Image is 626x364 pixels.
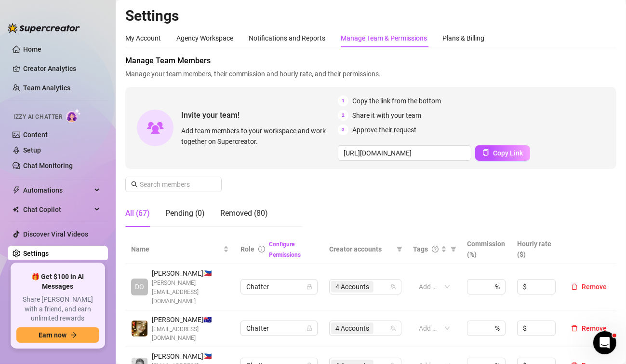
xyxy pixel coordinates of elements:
[23,131,48,139] a: Content
[125,69,616,79] span: Manage your team members, their commission and hourly rate, and their permissions.
[331,281,373,293] span: 4 Accounts
[306,284,312,290] span: lock
[352,96,441,106] span: Copy the link from the bottom
[461,235,511,264] th: Commission (%)
[152,314,229,325] span: [PERSON_NAME] 🇦🇺
[511,235,561,264] th: Hourly rate ($)
[165,208,205,219] div: Pending (0)
[567,281,611,293] button: Remove
[39,331,67,339] span: Earn now
[571,325,578,332] span: delete
[70,332,77,338] span: arrow-right
[449,242,458,256] span: filter
[13,186,20,194] span: thunderbolt
[352,110,421,121] span: Share it with your team
[152,268,229,279] span: [PERSON_NAME] 🇵🇭
[181,109,338,121] span: Invite your team!
[249,33,325,43] div: Notifications and Reports
[442,33,484,43] div: Plans & Billing
[258,246,265,252] span: info-circle
[125,208,150,219] div: All (67)
[413,244,428,254] span: Tags
[269,241,301,258] a: Configure Permissions
[135,281,144,292] span: DO
[338,125,348,135] span: 3
[23,146,41,154] a: Setup
[432,246,439,252] span: question-circle
[16,295,99,323] span: Share [PERSON_NAME] with a friend, and earn unlimited rewards
[152,279,229,306] span: [PERSON_NAME][EMAIL_ADDRESS][DOMAIN_NAME]
[331,322,373,334] span: 4 Accounts
[23,162,73,169] a: Chat Monitoring
[582,324,607,332] span: Remove
[23,84,70,92] a: Team Analytics
[240,245,254,253] span: Role
[397,246,402,252] span: filter
[140,179,208,190] input: Search members
[125,33,161,43] div: My Account
[390,325,396,331] span: team
[390,284,396,290] span: team
[23,250,49,257] a: Settings
[493,149,523,157] span: Copy Link
[23,61,100,76] a: Creator Analytics
[131,181,138,188] span: search
[13,112,62,122] span: Izzy AI Chatter
[582,283,607,291] span: Remove
[176,33,233,43] div: Agency Workspace
[395,242,404,256] span: filter
[306,325,312,331] span: lock
[125,235,235,264] th: Name
[335,323,369,334] span: 4 Accounts
[352,125,416,135] span: Approve their request
[16,272,99,291] span: 🎁 Get $100 in AI Messages
[125,55,616,67] span: Manage Team Members
[125,7,616,25] h2: Settings
[13,206,19,213] img: Chat Copilot
[246,321,312,336] span: Chatter
[66,109,81,123] img: AI Chatter
[329,244,393,254] span: Creator accounts
[593,331,616,354] iframe: Intercom live chat
[246,280,312,294] span: Chatter
[152,325,229,343] span: [EMAIL_ADDRESS][DOMAIN_NAME]
[475,145,530,161] button: Copy Link
[132,321,147,336] img: deia jane boiser
[23,230,88,238] a: Discover Viral Videos
[152,351,229,362] span: [PERSON_NAME] 🇵🇭
[8,23,80,33] img: logo-BBDzfeDw.svg
[181,126,334,147] span: Add team members to your workspace and work together on Supercreator.
[341,33,427,43] div: Manage Team & Permissions
[571,283,578,290] span: delete
[131,244,221,254] span: Name
[23,202,92,217] span: Chat Copilot
[16,327,99,343] button: Earn nowarrow-right
[338,110,348,121] span: 2
[567,322,611,334] button: Remove
[451,246,456,252] span: filter
[338,96,348,106] span: 1
[23,182,92,198] span: Automations
[335,281,369,292] span: 4 Accounts
[23,45,41,53] a: Home
[220,208,268,219] div: Removed (80)
[482,149,489,156] span: copy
